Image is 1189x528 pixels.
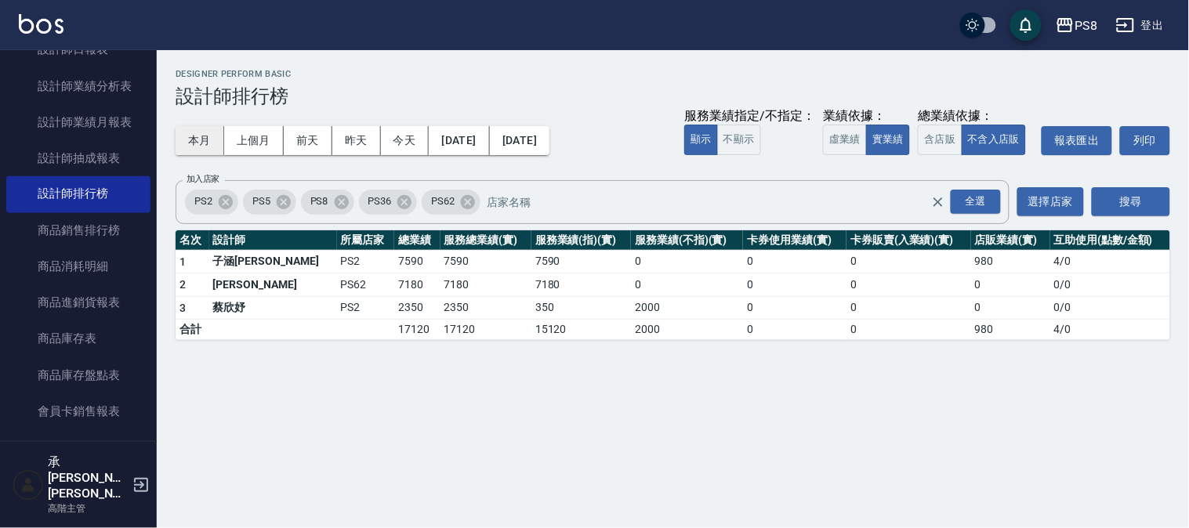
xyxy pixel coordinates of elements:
[823,108,910,125] div: 業績依據：
[337,230,395,251] th: 所屬店家
[1050,230,1170,251] th: 互助使用(點數/金額)
[6,68,150,104] a: 設計師業績分析表
[187,173,219,185] label: 加入店家
[209,250,337,273] td: 子涵[PERSON_NAME]
[631,230,743,251] th: 服務業績(不指)(實)
[631,296,743,320] td: 2000
[19,14,63,34] img: Logo
[684,108,815,125] div: 服務業績指定/不指定：
[743,230,846,251] th: 卡券使用業績(實)
[531,250,631,273] td: 7590
[684,125,718,155] button: 顯示
[440,250,531,273] td: 7590
[209,230,337,251] th: 設計師
[971,273,1050,297] td: 0
[176,230,1170,341] table: a dense table
[6,430,150,466] a: 服務扣項明細表
[6,249,150,285] a: 商品消耗明細
[918,108,1034,125] div: 總業績依據：
[743,320,846,340] td: 0
[6,140,150,176] a: 設計師抽成報表
[6,285,150,321] a: 商品進銷貨報表
[6,213,150,249] a: 商品銷售排行榜
[179,255,186,268] span: 1
[176,85,1170,107] h3: 設計師排行榜
[962,125,1027,155] button: 不含入店販
[394,250,440,273] td: 7590
[631,250,743,273] td: 0
[6,176,150,212] a: 設計師排行榜
[490,126,549,155] button: [DATE]
[531,296,631,320] td: 350
[6,321,150,357] a: 商品庫存表
[846,273,971,297] td: 0
[631,273,743,297] td: 0
[48,501,128,515] p: 高階主管
[179,302,186,314] span: 3
[743,273,846,297] td: 0
[337,250,395,273] td: PS2
[6,104,150,140] a: 設計師業績月報表
[176,126,224,155] button: 本月
[531,320,631,340] td: 15120
[440,230,531,251] th: 服務總業績(實)
[176,230,209,251] th: 名次
[1042,126,1112,155] button: 報表匯出
[440,320,531,340] td: 17120
[846,230,971,251] th: 卡券販賣(入業績)(實)
[1050,273,1170,297] td: 0 / 0
[422,193,464,209] span: PS62
[179,278,186,291] span: 2
[440,273,531,297] td: 7180
[971,230,1050,251] th: 店販業績(實)
[1010,9,1042,41] button: save
[971,250,1050,273] td: 980
[743,250,846,273] td: 0
[301,190,354,215] div: PS8
[185,190,238,215] div: PS2
[176,320,209,340] td: 合計
[1050,296,1170,320] td: 0 / 0
[332,126,381,155] button: 昨天
[440,296,531,320] td: 2350
[429,126,489,155] button: [DATE]
[394,296,440,320] td: 2350
[6,31,150,67] a: 設計師日報表
[381,126,430,155] button: 今天
[948,186,1004,217] button: Open
[823,125,867,155] button: 虛業績
[243,193,280,209] span: PS5
[927,191,949,213] button: Clear
[1050,320,1170,340] td: 4 / 0
[243,190,296,215] div: PS5
[394,273,440,297] td: 7180
[1110,11,1170,40] button: 登出
[209,296,337,320] td: 蔡欣妤
[1075,16,1097,35] div: PS8
[337,296,395,320] td: PS2
[1050,250,1170,273] td: 4 / 0
[394,320,440,340] td: 17120
[284,126,332,155] button: 前天
[422,190,480,215] div: PS62
[185,193,222,209] span: PS2
[359,190,418,215] div: PS36
[971,296,1050,320] td: 0
[176,69,1170,79] h2: Designer Perform Basic
[918,125,962,155] button: 含店販
[1017,187,1084,216] button: 選擇店家
[209,273,337,297] td: [PERSON_NAME]
[951,190,1001,214] div: 全選
[6,394,150,430] a: 會員卡銷售報表
[971,320,1050,340] td: 980
[337,273,395,297] td: PS62
[846,250,971,273] td: 0
[1092,187,1170,216] button: 搜尋
[531,273,631,297] td: 7180
[846,296,971,320] td: 0
[717,125,761,155] button: 不顯示
[359,193,401,209] span: PS36
[1120,126,1170,155] button: 列印
[743,296,846,320] td: 0
[224,126,284,155] button: 上個月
